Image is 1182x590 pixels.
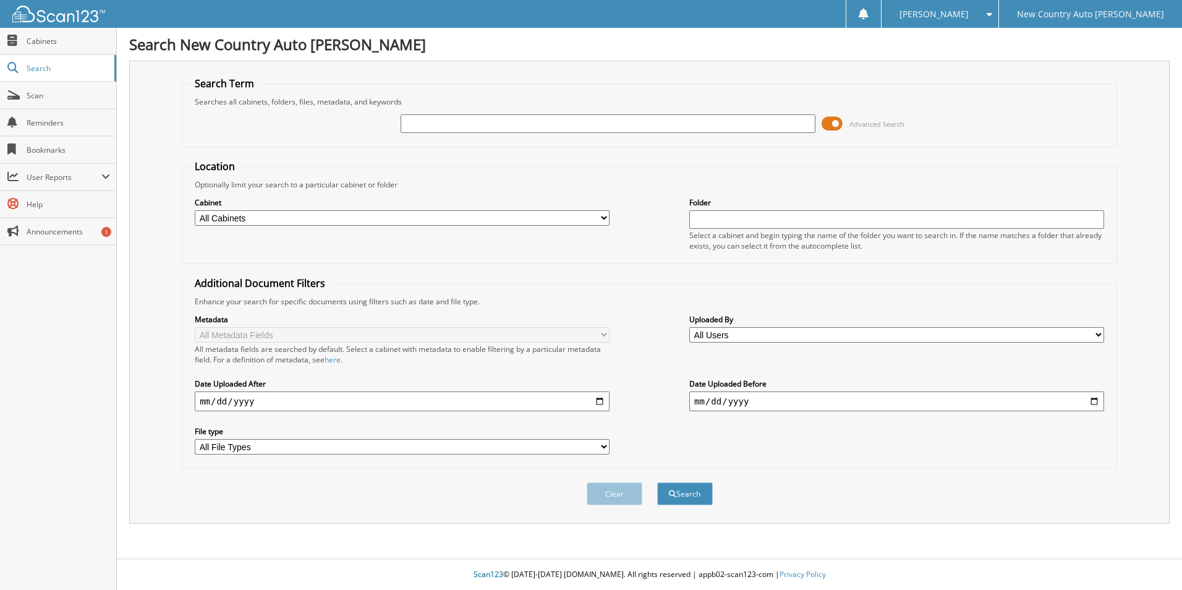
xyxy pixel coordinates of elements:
[325,354,341,365] a: here
[189,296,1110,307] div: Enhance your search for specific documents using filters such as date and file type.
[189,96,1110,107] div: Searches all cabinets, folders, files, metadata, and keywords
[587,482,642,505] button: Clear
[474,569,503,579] span: Scan123
[101,227,111,237] div: 1
[189,276,331,290] legend: Additional Document Filters
[1017,11,1164,18] span: New Country Auto [PERSON_NAME]
[129,34,1170,54] h1: Search New Country Auto [PERSON_NAME]
[27,118,110,128] span: Reminders
[195,314,610,325] label: Metadata
[195,344,610,365] div: All metadata fields are searched by default. Select a cabinet with metadata to enable filtering b...
[117,560,1182,590] div: © [DATE]-[DATE] [DOMAIN_NAME]. All rights reserved | appb02-scan123-com |
[27,199,110,210] span: Help
[27,36,110,46] span: Cabinets
[189,77,260,90] legend: Search Term
[689,391,1104,411] input: end
[27,145,110,155] span: Bookmarks
[195,197,610,208] label: Cabinet
[195,426,610,437] label: File type
[189,160,241,173] legend: Location
[27,172,101,182] span: User Reports
[689,314,1104,325] label: Uploaded By
[195,378,610,389] label: Date Uploaded After
[689,230,1104,251] div: Select a cabinet and begin typing the name of the folder you want to search in. If the name match...
[780,569,826,579] a: Privacy Policy
[195,391,610,411] input: start
[849,119,904,129] span: Advanced Search
[189,179,1110,190] div: Optionally limit your search to a particular cabinet or folder
[27,63,108,74] span: Search
[689,197,1104,208] label: Folder
[899,11,969,18] span: [PERSON_NAME]
[689,378,1104,389] label: Date Uploaded Before
[657,482,713,505] button: Search
[27,90,110,101] span: Scan
[12,6,105,22] img: scan123-logo-white.svg
[27,226,110,237] span: Announcements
